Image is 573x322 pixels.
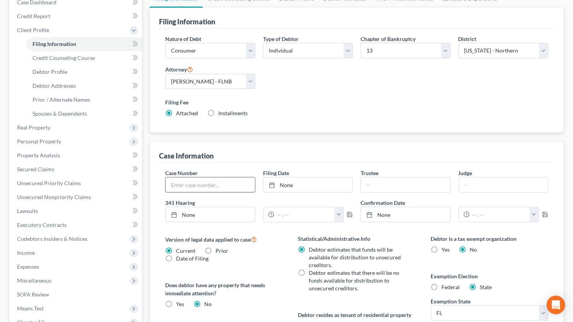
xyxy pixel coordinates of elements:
span: Unsecured Priority Claims [17,180,81,186]
span: Date of Filing [176,255,209,262]
span: Installments [218,110,248,116]
input: -- : -- [470,207,530,222]
a: None [263,177,352,192]
span: Current [176,247,195,254]
span: Filing Information [32,41,76,47]
a: Unsecured Nonpriority Claims [11,190,142,204]
div: Case Information [159,151,214,160]
span: Means Test [17,305,44,312]
span: State [480,284,492,290]
label: Statistical/Administrative Info [298,235,416,243]
label: 341 Hearing [161,199,357,207]
a: Credit Report [11,9,142,23]
a: None [166,207,255,222]
span: Yes [176,301,184,307]
label: Exemption Election [431,272,548,280]
a: Debtor Profile [26,65,142,79]
span: Expenses [17,263,39,270]
span: Miscellaneous [17,277,51,284]
label: Nature of Debt [165,35,201,43]
a: Filing Information [26,37,142,51]
span: Spouses & Dependents [32,110,87,117]
a: Property Analysis [11,148,142,162]
span: Real Property [17,124,50,131]
label: Judge [458,169,472,177]
span: Property Analysis [17,152,60,158]
label: Trustee [361,169,378,177]
span: Yes [442,246,450,253]
label: Does debtor have any property that needs immediate attention? [165,281,282,297]
a: Spouses & Dependents [26,107,142,121]
a: Debtor Addresses [26,79,142,93]
span: Client Profile [17,27,49,33]
div: Filing Information [159,17,215,26]
a: SOFA Review [11,288,142,302]
input: -- [361,177,450,192]
a: Secured Claims [11,162,142,176]
span: Executory Contracts [17,221,67,228]
span: No [204,301,212,307]
a: Executory Contracts [11,218,142,232]
a: Prior / Alternate Names [26,93,142,107]
span: Federal [442,284,460,290]
span: Credit Counseling Course [32,55,95,61]
label: Filing Date [263,169,289,177]
label: Confirmation Date [357,199,552,207]
span: Income [17,249,35,256]
label: District [458,35,477,43]
label: Case Number [165,169,198,177]
span: Lawsuits [17,208,38,214]
input: -- : -- [274,207,335,222]
label: Type of Debtor [263,35,299,43]
span: Debtor Addresses [32,82,76,89]
span: Prior / Alternate Names [32,96,90,103]
label: Version of legal data applied to case [165,235,282,244]
label: Debtor is a tax exempt organization [431,235,548,243]
input: -- [459,177,548,192]
label: Attorney [165,65,193,74]
span: Debtor estimates that there will be no funds available for distribution to unsecured creditors. [309,269,400,291]
span: Secured Claims [17,166,54,172]
label: Filing Fee [165,98,548,106]
span: Credit Report [17,13,50,19]
a: Unsecured Priority Claims [11,176,142,190]
a: None [361,207,450,222]
label: Chapter of Bankruptcy [361,35,416,43]
span: Prior [216,247,228,254]
div: Open Intercom Messenger [547,296,565,314]
a: Lawsuits [11,204,142,218]
input: Enter case number... [166,177,255,192]
a: Credit Counseling Course [26,51,142,65]
span: Codebtors Insiders & Notices [17,235,87,242]
span: No [470,246,477,253]
span: Debtor estimates that funds will be available for distribution to unsecured creditors. [309,246,401,268]
span: Attached [176,110,198,116]
span: Personal Property [17,138,61,145]
span: SOFA Review [17,291,49,298]
span: Debtor Profile [32,68,67,75]
span: Unsecured Nonpriority Claims [17,194,91,200]
label: Debtor resides as tenant of residential property [298,311,416,319]
label: Exemption State [431,297,471,305]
